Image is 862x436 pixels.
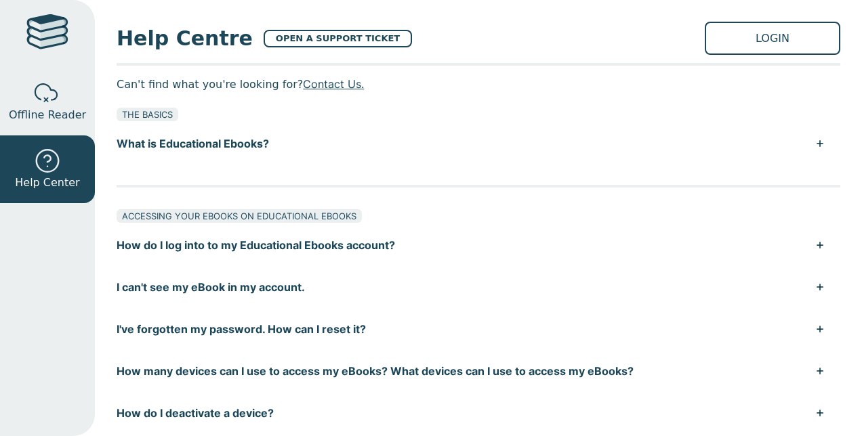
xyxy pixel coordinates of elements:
button: I've forgotten my password. How can I reset it? [117,308,840,350]
span: Help Centre [117,23,253,53]
button: I can't see my eBook in my account. [117,266,840,308]
p: Can't find what you're looking for? [117,74,840,94]
a: OPEN A SUPPORT TICKET [264,30,412,47]
div: ACCESSING YOUR EBOOKS ON EDUCATIONAL EBOOKS [117,209,362,223]
a: LOGIN [705,22,840,55]
span: Help Center [15,175,79,191]
button: How do I log into to my Educational Ebooks account? [117,224,840,266]
button: How do I deactivate a device? [117,392,840,434]
button: How many devices can I use to access my eBooks? What devices can I use to access my eBooks? [117,350,840,392]
div: THE BASICS [117,108,178,121]
button: What is Educational Ebooks? [117,123,840,165]
span: Offline Reader [9,107,86,123]
a: Contact Us. [303,77,364,91]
